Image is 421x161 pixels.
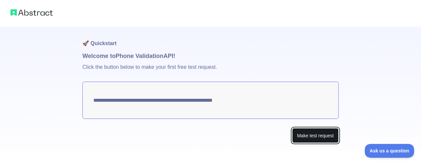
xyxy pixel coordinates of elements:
[11,8,53,17] img: Abstract logo
[292,128,339,143] button: Make test request
[82,51,339,61] h1: Welcome to Phone Validation API!
[82,61,339,82] p: Click the button below to make your first free test request.
[82,26,339,51] h1: 🚀 Quickstart
[365,144,414,158] iframe: Toggle Customer Support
